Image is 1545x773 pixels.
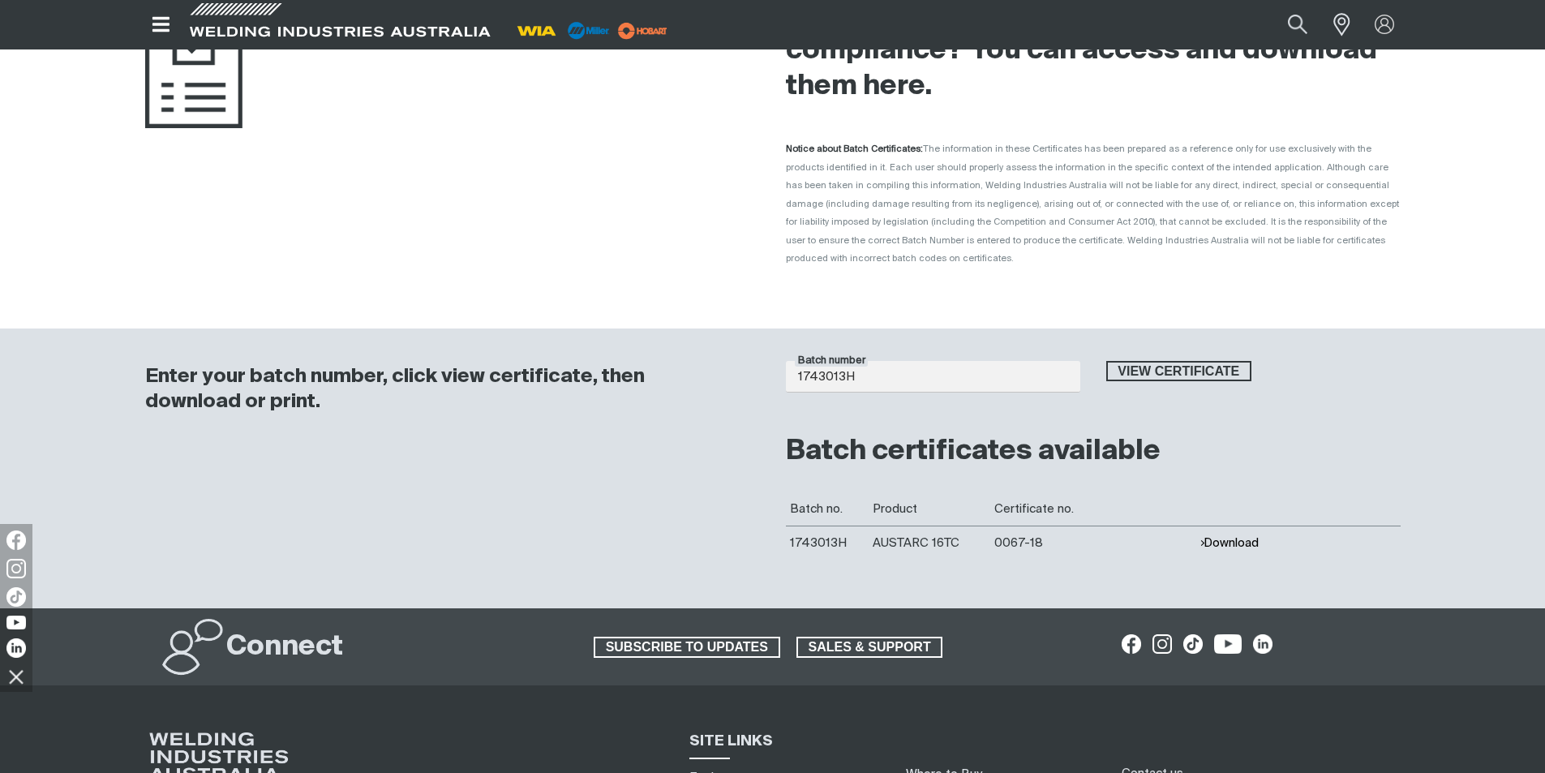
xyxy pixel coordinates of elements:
a: miller [613,24,672,37]
h2: Batch certificates available [786,434,1401,470]
a: SUBSCRIBE TO UPDATES [594,637,780,658]
td: AUSTARC 16TC [869,526,990,560]
th: Product [869,492,990,526]
h2: Connect [226,629,343,665]
img: LinkedIn [6,638,26,658]
button: Download [1200,536,1259,550]
a: SALES & SUPPORT [796,637,943,658]
input: Product name or item number... [1249,6,1324,43]
span: SALES & SUPPORT [798,637,942,658]
td: 0067-18 [990,526,1195,560]
img: TikTok [6,587,26,607]
span: SUBSCRIBE TO UPDATES [595,637,779,658]
img: miller [613,19,672,43]
img: Instagram [6,559,26,578]
button: View certificate [1106,361,1252,382]
strong: Notice about Batch Certificates: [786,144,923,153]
span: SITE LINKS [689,734,773,749]
h3: Enter your batch number, click view certificate, then download or print. [145,364,744,414]
span: View certificate [1108,361,1251,382]
th: Batch no. [786,492,869,526]
td: 1743013H [786,526,869,560]
th: Certificate no. [990,492,1195,526]
button: Search products [1270,6,1325,43]
span: The information in these Certificates has been prepared as a reference only for use exclusively w... [786,144,1399,263]
img: hide socials [2,663,30,690]
img: YouTube [6,616,26,629]
img: Facebook [6,530,26,550]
